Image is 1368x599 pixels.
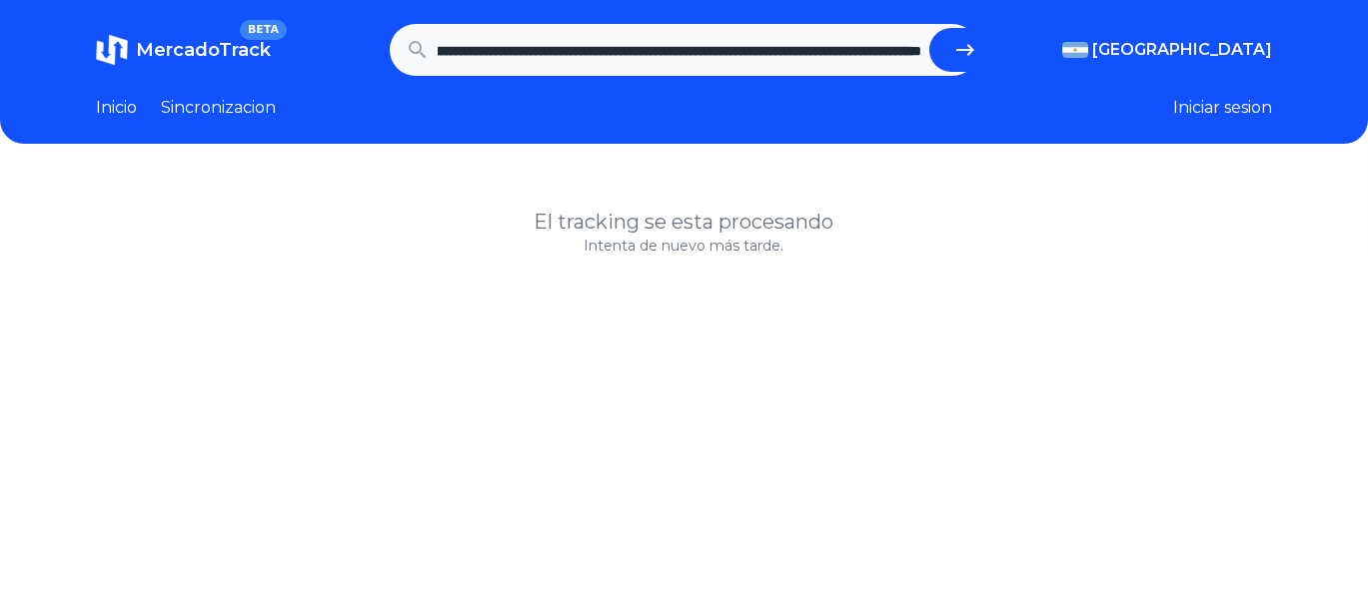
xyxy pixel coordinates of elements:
[1062,42,1088,58] img: Argentina
[1173,96,1272,120] button: Iniciar sesion
[1062,38,1272,62] button: [GEOGRAPHIC_DATA]
[161,96,276,120] a: Sincronizacion
[96,208,1272,236] h1: El tracking se esta procesando
[96,236,1272,256] p: Intenta de nuevo más tarde.
[1092,38,1272,62] span: [GEOGRAPHIC_DATA]
[136,39,271,61] span: MercadoTrack
[240,20,287,40] span: BETA
[96,34,271,66] a: MercadoTrackBETA
[96,96,137,120] a: Inicio
[96,34,128,66] img: MercadoTrack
